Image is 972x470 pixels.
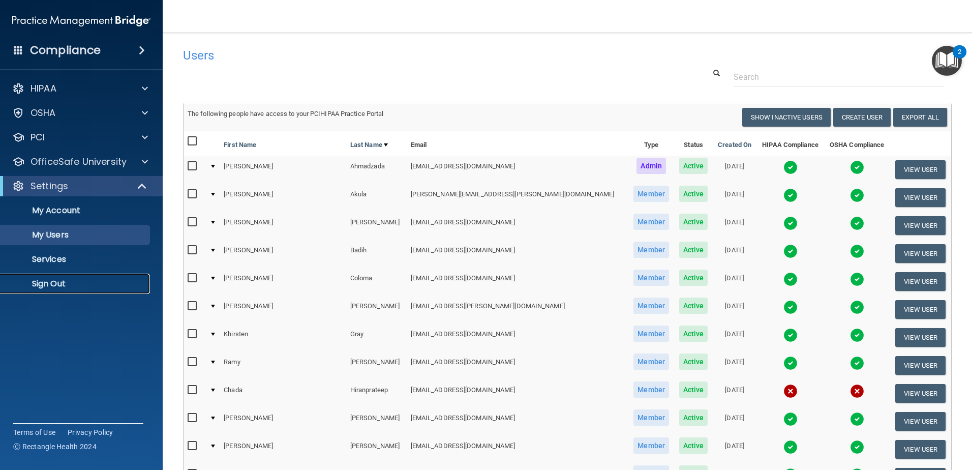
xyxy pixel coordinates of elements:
[895,412,946,431] button: View User
[346,435,407,463] td: [PERSON_NAME]
[850,272,864,286] img: tick.e7d51cea.svg
[633,186,669,202] span: Member
[783,188,798,202] img: tick.e7d51cea.svg
[633,437,669,454] span: Member
[407,435,629,463] td: [EMAIL_ADDRESS][DOMAIN_NAME]
[674,131,713,156] th: Status
[633,242,669,258] span: Member
[30,43,101,57] h4: Compliance
[628,131,674,156] th: Type
[407,268,629,296] td: [EMAIL_ADDRESS][DOMAIN_NAME]
[713,156,756,184] td: [DATE]
[220,296,346,324] td: [PERSON_NAME]
[783,160,798,174] img: tick.e7d51cea.svg
[633,270,669,286] span: Member
[783,384,798,398] img: cross.ca9f0e7f.svg
[895,244,946,263] button: View User
[895,356,946,375] button: View User
[220,407,346,435] td: [PERSON_NAME]
[679,214,708,230] span: Active
[895,440,946,459] button: View User
[679,298,708,314] span: Active
[850,300,864,314] img: tick.e7d51cea.svg
[31,180,68,192] p: Settings
[783,412,798,426] img: tick.e7d51cea.svg
[7,279,145,289] p: Sign Out
[346,212,407,240] td: [PERSON_NAME]
[783,244,798,258] img: tick.e7d51cea.svg
[679,270,708,286] span: Active
[850,440,864,454] img: tick.e7d51cea.svg
[713,351,756,379] td: [DATE]
[220,212,346,240] td: [PERSON_NAME]
[713,407,756,435] td: [DATE]
[783,300,798,314] img: tick.e7d51cea.svg
[68,427,113,437] a: Privacy Policy
[679,354,708,370] span: Active
[679,186,708,202] span: Active
[407,131,629,156] th: Email
[783,328,798,342] img: tick.e7d51cea.svg
[220,240,346,268] td: [PERSON_NAME]
[12,156,148,168] a: OfficeSafe University
[350,139,388,151] a: Last Name
[850,412,864,426] img: tick.e7d51cea.svg
[7,205,145,216] p: My Account
[713,324,756,351] td: [DATE]
[850,160,864,174] img: tick.e7d51cea.svg
[783,440,798,454] img: tick.e7d51cea.svg
[713,212,756,240] td: [DATE]
[895,216,946,235] button: View User
[407,156,629,184] td: [EMAIL_ADDRESS][DOMAIN_NAME]
[850,244,864,258] img: tick.e7d51cea.svg
[12,131,148,143] a: PCI
[346,240,407,268] td: Badih
[679,242,708,258] span: Active
[407,324,629,351] td: [EMAIL_ADDRESS][DOMAIN_NAME]
[346,268,407,296] td: Coloma
[220,156,346,184] td: [PERSON_NAME]
[633,354,669,370] span: Member
[407,212,629,240] td: [EMAIL_ADDRESS][DOMAIN_NAME]
[718,139,751,151] a: Created On
[679,381,708,398] span: Active
[713,296,756,324] td: [DATE]
[895,188,946,207] button: View User
[958,52,961,65] div: 2
[734,68,944,86] input: Search
[407,379,629,407] td: [EMAIL_ADDRESS][DOMAIN_NAME]
[633,409,669,426] span: Member
[633,381,669,398] span: Member
[346,296,407,324] td: [PERSON_NAME]
[895,160,946,179] button: View User
[220,184,346,212] td: [PERSON_NAME]
[31,131,45,143] p: PCI
[893,108,947,127] a: Export All
[679,326,708,342] span: Active
[895,328,946,347] button: View User
[346,184,407,212] td: Akula
[636,158,666,174] span: Admin
[756,131,824,156] th: HIPAA Compliance
[220,435,346,463] td: [PERSON_NAME]
[407,407,629,435] td: [EMAIL_ADDRESS][DOMAIN_NAME]
[850,216,864,230] img: tick.e7d51cea.svg
[633,298,669,314] span: Member
[407,184,629,212] td: [PERSON_NAME][EMAIL_ADDRESS][PERSON_NAME][DOMAIN_NAME]
[13,442,97,452] span: Ⓒ Rectangle Health 2024
[12,180,147,192] a: Settings
[850,384,864,398] img: cross.ca9f0e7f.svg
[220,351,346,379] td: Ramy
[713,379,756,407] td: [DATE]
[31,107,56,119] p: OSHA
[407,296,629,324] td: [EMAIL_ADDRESS][PERSON_NAME][DOMAIN_NAME]
[346,379,407,407] td: Hiranprateep
[679,158,708,174] span: Active
[633,214,669,230] span: Member
[407,240,629,268] td: [EMAIL_ADDRESS][DOMAIN_NAME]
[188,110,384,118] span: The following people have access to your PCIHIPAA Practice Portal
[783,272,798,286] img: tick.e7d51cea.svg
[850,356,864,370] img: tick.e7d51cea.svg
[895,384,946,403] button: View User
[31,82,56,95] p: HIPAA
